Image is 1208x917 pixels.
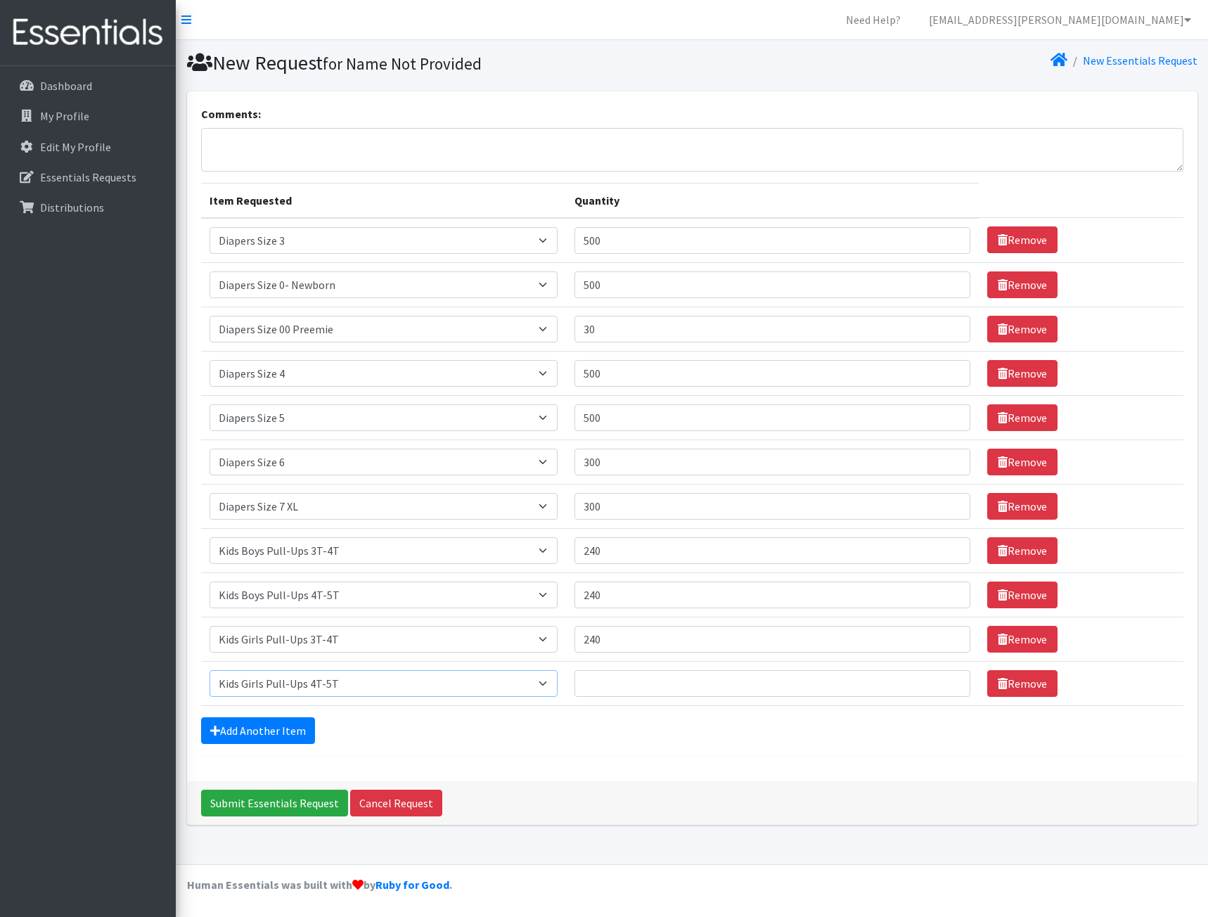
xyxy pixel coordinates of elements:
a: Remove [987,670,1058,697]
label: Comments: [201,105,261,122]
a: Remove [987,493,1058,520]
p: Distributions [40,200,104,214]
p: Essentials Requests [40,170,136,184]
a: Remove [987,626,1058,653]
a: New Essentials Request [1083,53,1197,68]
a: Remove [987,582,1058,608]
a: Essentials Requests [6,163,170,191]
p: Dashboard [40,79,92,93]
a: Dashboard [6,72,170,100]
a: Edit My Profile [6,133,170,161]
a: Ruby for Good [375,878,449,892]
th: Quantity [566,183,979,218]
img: HumanEssentials [6,9,170,56]
strong: Human Essentials was built with by . [187,878,452,892]
small: for Name Not Provided [323,53,482,74]
a: My Profile [6,102,170,130]
input: Submit Essentials Request [201,790,348,816]
a: [EMAIL_ADDRESS][PERSON_NAME][DOMAIN_NAME] [918,6,1202,34]
a: Remove [987,537,1058,564]
a: Remove [987,404,1058,431]
a: Remove [987,226,1058,253]
a: Cancel Request [350,790,442,816]
a: Remove [987,316,1058,342]
a: Need Help? [835,6,912,34]
a: Add Another Item [201,717,315,744]
h1: New Request [187,51,687,75]
th: Item Requested [201,183,566,218]
p: Edit My Profile [40,140,111,154]
a: Distributions [6,193,170,222]
a: Remove [987,360,1058,387]
p: My Profile [40,109,89,123]
a: Remove [987,449,1058,475]
a: Remove [987,271,1058,298]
